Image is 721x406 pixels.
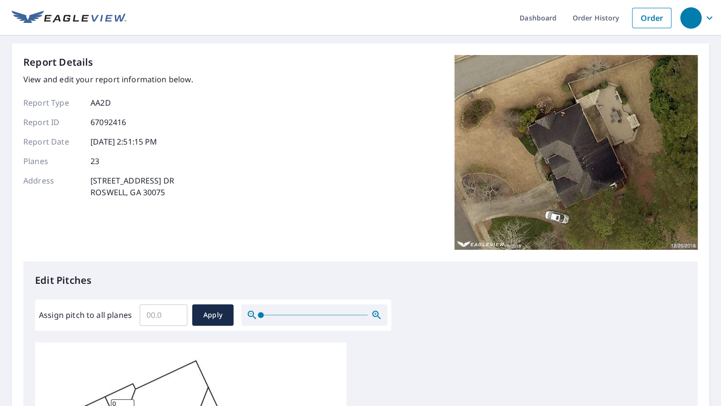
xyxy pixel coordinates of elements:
p: Report Type [23,97,82,109]
p: Address [23,175,82,198]
a: Order [632,8,671,28]
p: 23 [90,155,99,167]
p: Report Date [23,136,82,148]
p: [DATE] 2:51:15 PM [90,136,158,148]
img: EV Logo [12,11,126,25]
p: Report Details [23,55,93,70]
button: Apply [192,304,234,326]
span: Apply [200,309,226,321]
p: Planes [23,155,82,167]
p: Edit Pitches [35,273,686,288]
p: AA2D [90,97,111,109]
p: 67092416 [90,116,126,128]
p: View and edit your report information below. [23,74,193,85]
p: Report ID [23,116,82,128]
p: [STREET_ADDRESS] DR ROSWELL, GA 30075 [90,175,174,198]
input: 00.0 [140,301,187,329]
img: Top image [454,55,698,250]
label: Assign pitch to all planes [39,309,132,321]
